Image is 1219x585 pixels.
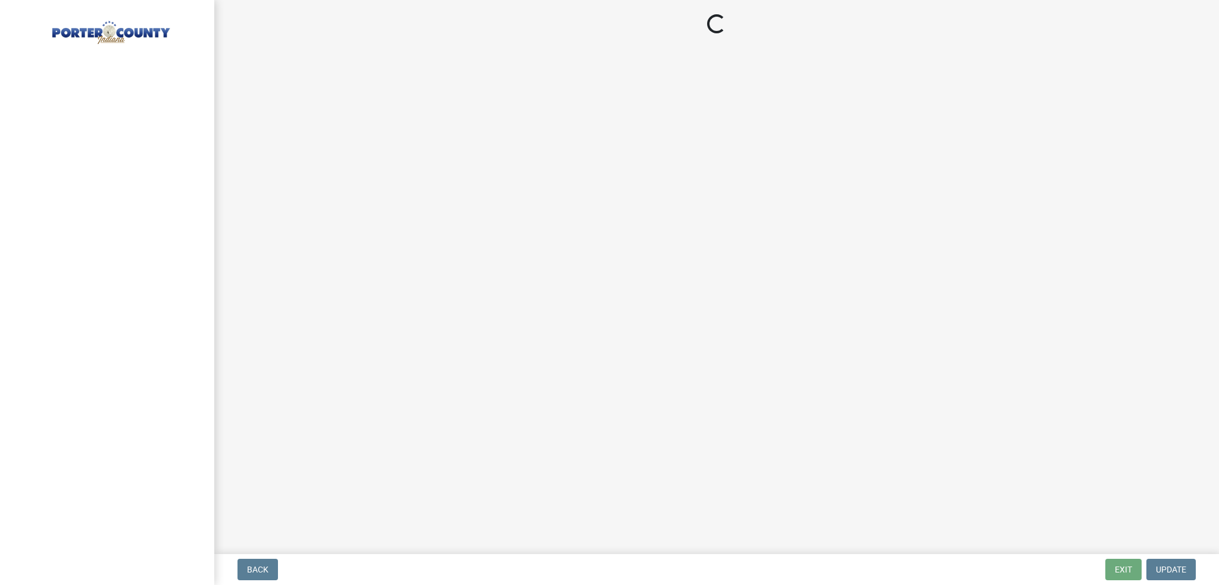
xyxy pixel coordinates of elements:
[24,12,195,46] img: Porter County, Indiana
[1105,559,1142,580] button: Exit
[247,565,268,574] span: Back
[1156,565,1186,574] span: Update
[1146,559,1196,580] button: Update
[237,559,278,580] button: Back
